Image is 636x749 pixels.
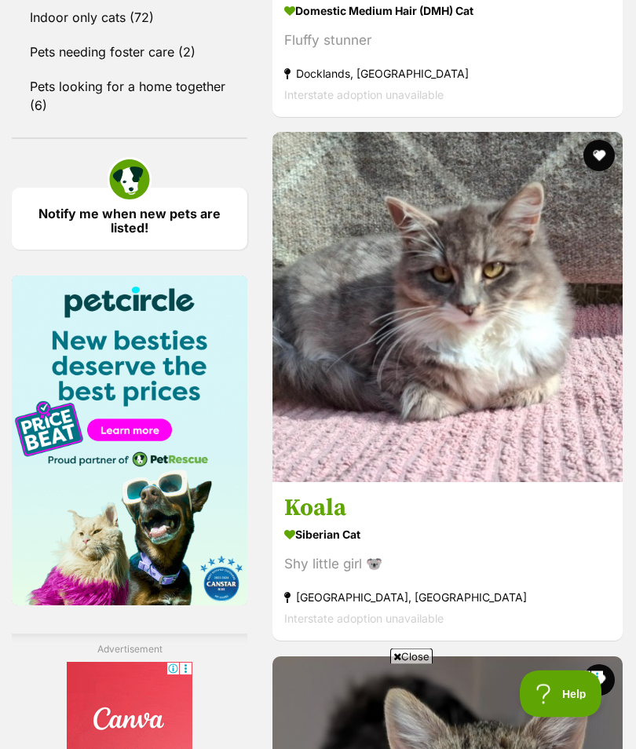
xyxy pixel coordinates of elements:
[12,276,247,606] img: Pet Circle promo banner
[284,524,611,547] strong: Siberian Cat
[32,670,604,741] iframe: Advertisement
[284,588,611,609] strong: [GEOGRAPHIC_DATA], [GEOGRAPHIC_DATA]
[12,2,247,35] a: Indoor only cats (72)
[12,188,247,250] a: Notify me when new pets are listed!
[284,495,611,524] h3: Koala
[284,555,611,576] div: Shy little girl 🐨
[583,141,615,172] button: favourite
[390,649,433,664] span: Close
[12,71,247,122] a: Pets looking for a home together (6)
[284,89,444,102] span: Interstate adoption unavailable
[520,670,605,718] iframe: Help Scout Beacon - Open
[272,483,623,642] a: Koala Siberian Cat Shy little girl 🐨 [GEOGRAPHIC_DATA], [GEOGRAPHIC_DATA] Interstate adoption una...
[12,36,247,69] a: Pets needing foster care (2)
[272,133,623,483] img: Koala - Siberian Cat
[284,613,444,627] span: Interstate adoption unavailable
[284,64,611,85] strong: Docklands, [GEOGRAPHIC_DATA]
[284,31,611,52] div: Fluffy stunner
